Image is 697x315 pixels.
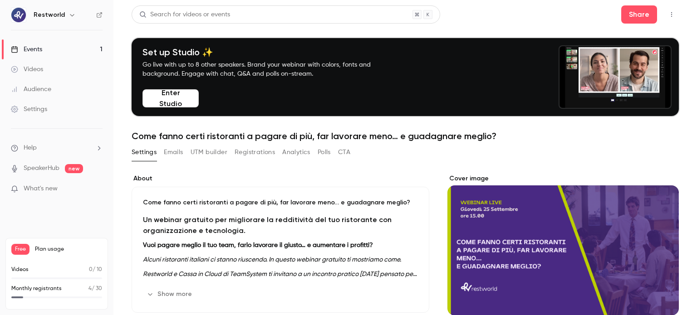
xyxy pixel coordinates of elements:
p: Go live with up to 8 other speakers. Brand your webinar with colors, fonts and background. Engage... [142,60,392,78]
p: Videos [11,266,29,274]
button: Settings [132,145,157,160]
span: Help [24,143,37,153]
span: new [65,164,83,173]
h4: Set up Studio ✨ [142,47,392,58]
iframe: Noticeable Trigger [92,185,103,193]
button: Emails [164,145,183,160]
div: Settings [11,105,47,114]
span: Free [11,244,29,255]
span: 4 [88,286,92,291]
div: Search for videos or events [139,10,230,19]
div: Events [11,45,42,54]
button: Analytics [282,145,310,160]
strong: Vuoi pagare meglio il tuo team, farlo lavorare il giusto… e aumentare i profitti? [143,242,373,248]
button: Enter Studio [142,89,199,107]
li: help-dropdown-opener [11,143,103,153]
div: Audience [11,85,51,94]
em: Restworld e Cassa in Cloud di TeamSystem ti invitano a un incontro pratico [DATE] pensato per imp... [143,271,417,299]
p: Come fanno certi ristoranti a pagare di più, far lavorare meno… e guadagnare meglio? [143,198,418,207]
label: About [132,174,429,183]
button: Show more [143,287,197,301]
button: Polls [318,145,331,160]
p: Monthly registrants [11,285,62,293]
em: Alcuni ristoranti italiani ci stanno riuscendo. In questo webinar gratuito ti mostriamo come. [143,257,401,263]
a: SpeakerHub [24,164,59,173]
span: 0 [89,267,93,272]
h2: Un webinar gratuito per migliorare la redditività del tuo ristorante con organizzazione e tecnolo... [143,214,418,236]
span: What's new [24,184,58,194]
span: Plan usage [35,246,102,253]
h6: Restworld [34,10,65,19]
p: / 10 [89,266,102,274]
button: CTA [338,145,350,160]
button: UTM builder [191,145,227,160]
button: Registrations [235,145,275,160]
p: / 30 [88,285,102,293]
label: Cover image [447,174,679,183]
img: Restworld [11,8,26,22]
div: Videos [11,65,43,74]
button: Share [621,5,657,24]
h1: Come fanno certi ristoranti a pagare di più, far lavorare meno… e guadagnare meglio? [132,131,679,141]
